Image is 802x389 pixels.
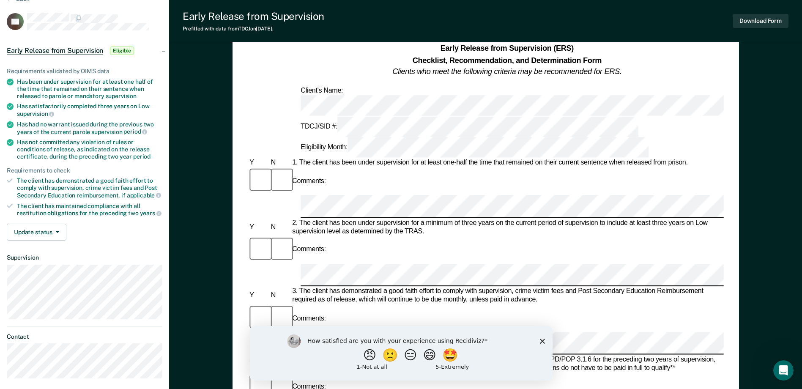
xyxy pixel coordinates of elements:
[110,47,134,55] span: Eligible
[17,203,162,217] div: The client has maintained compliance with all restitution obligations for the preceding two
[248,223,269,231] div: Y
[290,177,328,186] div: Comments:
[7,254,162,261] dt: Supervision
[17,121,162,135] div: Has had no warrant issued during the previous two years of the current parole supervision
[133,153,151,160] span: period
[290,219,724,236] div: 2. The client has been under supervision for a minimum of three years on the current period of su...
[299,116,640,137] div: TDCJ/SID #:
[290,314,328,323] div: Comments:
[248,159,269,167] div: Y
[7,167,162,174] div: Requirements to check
[733,14,788,28] button: Download Form
[183,10,324,22] div: Early Release from Supervision
[183,26,324,32] div: Prefilled with data from TDCJ on [DATE] .
[127,192,161,199] span: applicable
[413,56,602,64] strong: Checklist, Recommendation, and Determination Form
[17,78,162,99] div: Has been under supervision for at least one half of the time that remained on their sentence when...
[290,287,724,304] div: 3. The client has demonstrated a good faith effort to comply with supervision, crime victim fees ...
[17,177,162,199] div: The client has demonstrated a good faith effort to comply with supervision, crime victim fees and...
[250,326,553,381] iframe: Survey by Kim from Recidiviz
[17,139,162,160] div: Has not committed any violation of rules or conditions of release, as indicated on the release ce...
[7,224,66,241] button: Update status
[7,68,162,75] div: Requirements validated by OIMS data
[17,110,54,117] span: supervision
[290,159,724,167] div: 1. The client has been under supervision for at least one-half the time that remained on their cu...
[7,47,103,55] span: Early Release from Supervision
[269,223,290,231] div: N
[248,360,269,369] div: Y
[248,291,269,300] div: Y
[123,128,147,135] span: period
[299,137,650,158] div: Eligibility Month:
[269,291,290,300] div: N
[773,360,794,381] iframe: Intercom live chat
[440,44,573,53] strong: Early Release from Supervision (ERS)
[7,333,162,340] dt: Contact
[290,356,724,373] div: 4. The client has maintained compliance with all restitution obligations in accordance with PD/PO...
[106,93,137,99] span: supervision
[140,210,161,216] span: years
[392,67,621,76] em: Clients who meet the following criteria may be recommended for ERS.
[290,246,328,254] div: Comments:
[17,103,162,117] div: Has satisfactorily completed three years on Low
[269,159,290,167] div: N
